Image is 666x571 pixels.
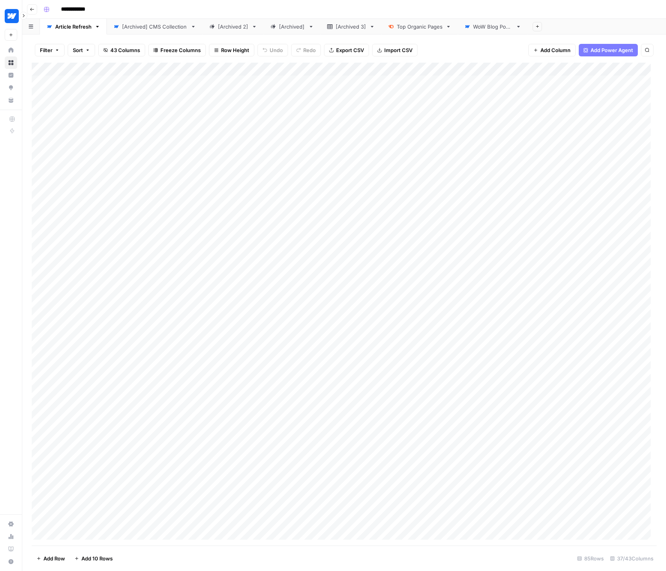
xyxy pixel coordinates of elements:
[540,46,571,54] span: Add Column
[5,44,17,56] a: Home
[81,555,113,562] span: Add 10 Rows
[160,46,201,54] span: Freeze Columns
[382,19,458,34] a: Top Organic Pages
[458,19,528,34] a: WoW Blog Posts
[221,46,249,54] span: Row Height
[5,94,17,107] a: Your Data
[5,81,17,94] a: Opportunities
[35,44,65,56] button: Filter
[579,44,638,56] button: Add Power Agent
[98,44,145,56] button: 43 Columns
[5,543,17,555] a: Learning Hub
[320,19,382,34] a: [Archived 3]
[55,23,92,31] div: Article Refresh
[291,44,321,56] button: Redo
[5,56,17,69] a: Browse
[279,23,305,31] div: [Archived]
[40,19,107,34] a: Article Refresh
[110,46,140,54] span: 43 Columns
[5,518,17,530] a: Settings
[336,23,366,31] div: [Archived 3]
[107,19,203,34] a: [Archived] CMS Collection
[607,552,657,565] div: 37/43 Columns
[528,44,576,56] button: Add Column
[218,23,248,31] div: [Archived 2]
[574,552,607,565] div: 85 Rows
[372,44,418,56] button: Import CSV
[270,46,283,54] span: Undo
[122,23,187,31] div: [Archived] CMS Collection
[32,552,70,565] button: Add Row
[43,555,65,562] span: Add Row
[203,19,264,34] a: [Archived 2]
[473,23,513,31] div: WoW Blog Posts
[68,44,95,56] button: Sort
[397,23,443,31] div: Top Organic Pages
[5,69,17,81] a: Insights
[209,44,254,56] button: Row Height
[70,552,117,565] button: Add 10 Rows
[5,9,19,23] img: Webflow Logo
[590,46,633,54] span: Add Power Agent
[324,44,369,56] button: Export CSV
[40,46,52,54] span: Filter
[73,46,83,54] span: Sort
[336,46,364,54] span: Export CSV
[5,6,17,26] button: Workspace: Webflow
[264,19,320,34] a: [Archived]
[5,530,17,543] a: Usage
[5,555,17,568] button: Help + Support
[257,44,288,56] button: Undo
[303,46,316,54] span: Redo
[148,44,206,56] button: Freeze Columns
[384,46,412,54] span: Import CSV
